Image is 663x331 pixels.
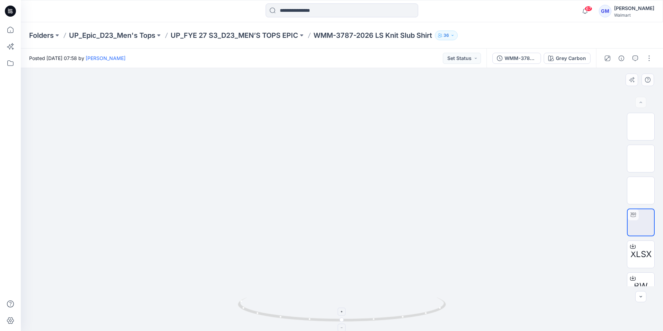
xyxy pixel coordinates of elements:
[444,32,449,39] p: 36
[492,53,541,64] button: WMM-3787-2026 LS Knit Slub Shirt_Full Colorway
[69,31,155,40] a: UP_Epic_D23_Men's Tops
[171,31,298,40] a: UP_FYE 27 S3_D23_MEN’S TOPS EPIC
[86,55,126,61] a: [PERSON_NAME]
[29,31,54,40] a: Folders
[544,53,591,64] button: Grey Carbon
[634,280,648,292] span: BW
[630,248,652,261] span: XLSX
[505,54,536,62] div: WMM-3787-2026 LS Knit Slub Shirt_Full Colorway
[614,4,654,12] div: [PERSON_NAME]
[313,31,432,40] p: WMM-3787-2026 LS Knit Slub Shirt
[585,6,592,11] span: 67
[614,12,654,18] div: Walmart
[556,54,586,62] div: Grey Carbon
[599,5,611,17] div: GM
[435,31,458,40] button: 36
[616,53,627,64] button: Details
[29,54,126,62] span: Posted [DATE] 07:58 by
